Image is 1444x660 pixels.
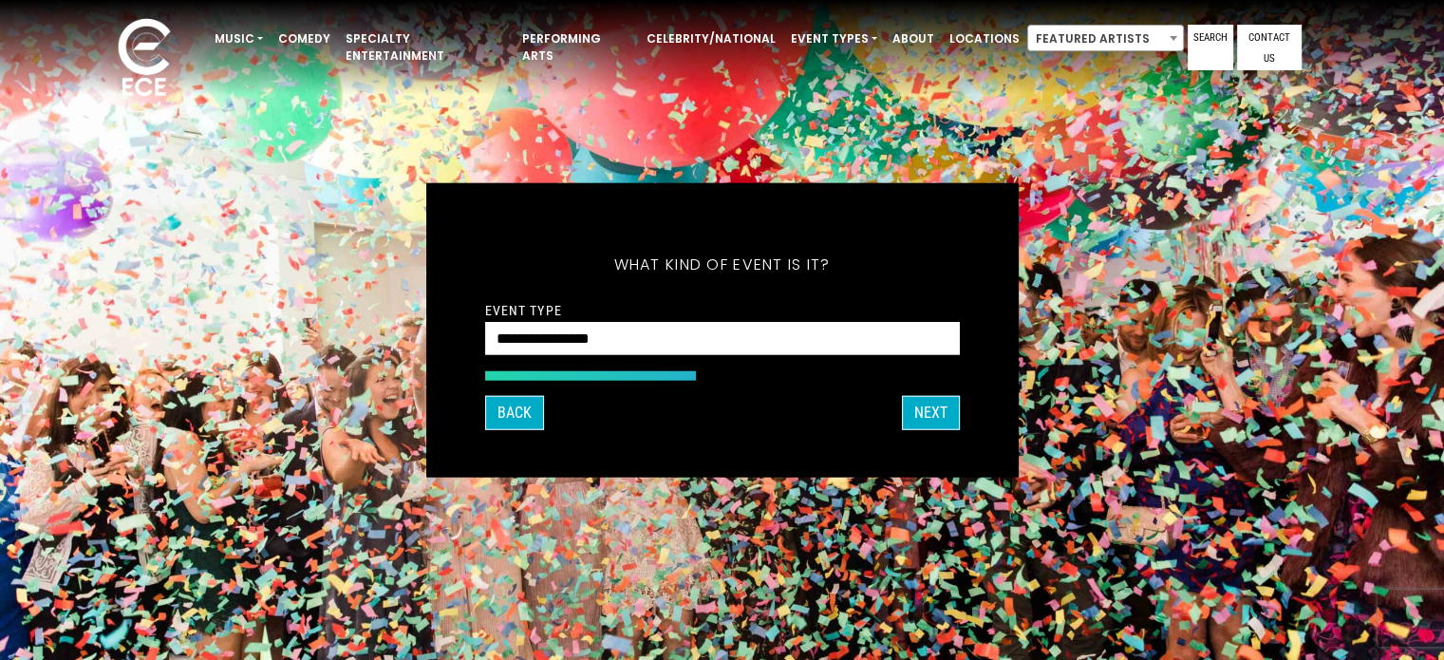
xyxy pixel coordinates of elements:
h5: What kind of event is it? [485,230,960,298]
a: Comedy [271,23,338,55]
button: Back [485,396,544,430]
span: Featured Artists [1027,25,1184,51]
a: Locations [942,23,1027,55]
button: Next [902,396,960,430]
a: Celebrity/National [639,23,783,55]
a: Event Types [783,23,885,55]
a: Specialty Entertainment [338,23,515,72]
a: Contact Us [1237,25,1302,70]
a: Search [1188,25,1233,70]
a: Music [207,23,271,55]
label: Event Type [485,301,562,318]
span: Featured Artists [1028,26,1183,52]
a: About [885,23,942,55]
a: Performing Arts [515,23,639,72]
img: ece_new_logo_whitev2-1.png [97,13,192,105]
